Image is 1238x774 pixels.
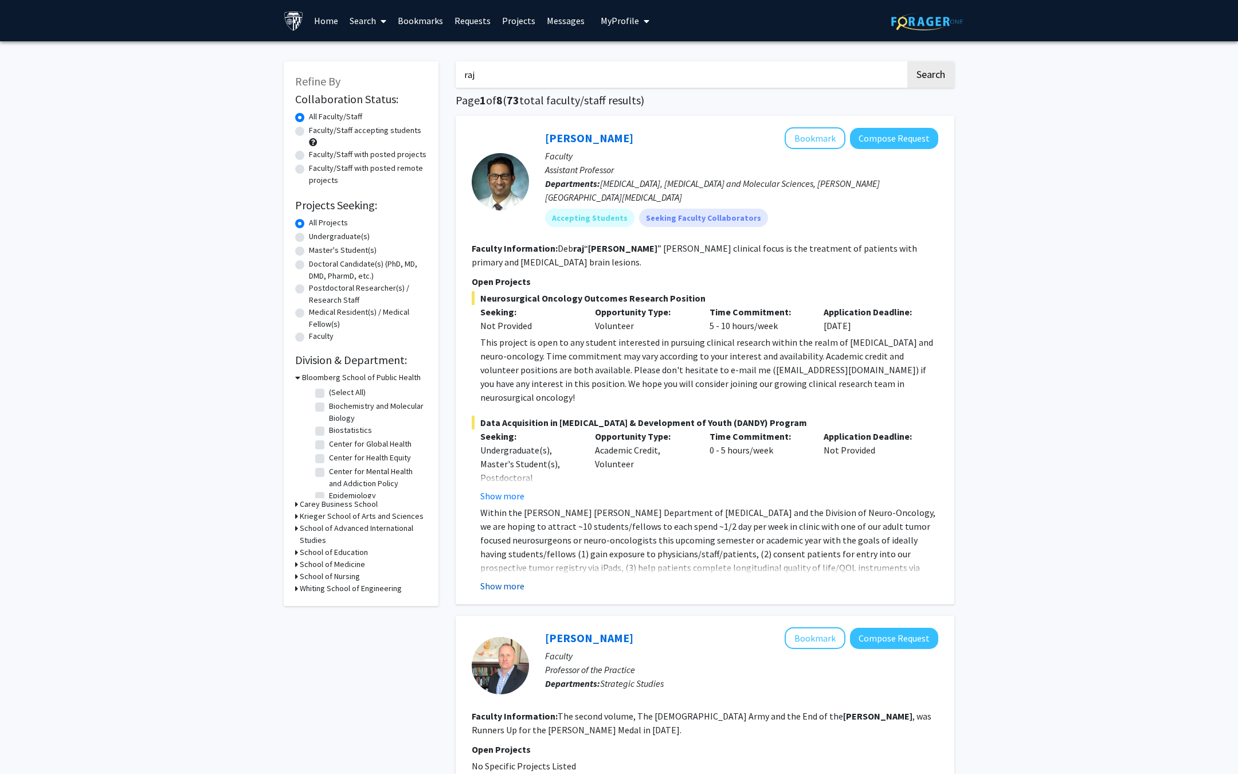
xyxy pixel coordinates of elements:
a: Bookmarks [392,1,449,41]
label: All Faculty/Staff [309,111,362,123]
div: Not Provided [815,429,930,503]
p: Seeking: [480,305,578,319]
span: Strategic Studies [600,678,664,689]
label: Master's Student(s) [309,244,377,256]
button: Show more [480,579,524,593]
label: Undergraduate(s) [309,230,370,243]
b: Faculty Information: [472,710,558,722]
span: Refine By [295,74,340,88]
fg-read-more: The second volume, The [DEMOGRAPHIC_DATA] Army and the End of the , was Runners Up for the [PERSO... [472,710,931,736]
button: Add Daniel Marston to Bookmarks [785,627,845,649]
a: Requests [449,1,496,41]
p: Faculty [545,649,938,663]
label: Postdoctoral Researcher(s) / Research Staff [309,282,427,306]
span: 8 [496,93,503,107]
label: Center for Mental Health and Addiction Policy [329,466,424,490]
span: No Specific Projects Listed [472,760,576,772]
b: raj [573,243,584,254]
b: [PERSON_NAME] [843,710,912,722]
b: [PERSON_NAME] [588,243,657,254]
h3: School of Nursing [300,570,360,583]
p: Open Projects [472,742,938,756]
label: Center for Global Health [329,438,412,450]
mat-chip: Seeking Faculty Collaborators [639,209,768,227]
p: Time Commitment: [710,429,807,443]
button: Compose Request to Raj Mukherjee [850,128,938,149]
a: [PERSON_NAME] [545,131,633,145]
span: [MEDICAL_DATA], [MEDICAL_DATA] and Molecular Sciences, [PERSON_NAME][GEOGRAPHIC_DATA][MEDICAL_DATA] [545,178,880,203]
a: [PERSON_NAME] [545,631,633,645]
h2: Division & Department: [295,353,427,367]
label: Faculty/Staff accepting students [309,124,421,136]
img: ForagerOne Logo [891,13,963,30]
iframe: Chat [9,722,49,765]
label: (Select All) [329,386,366,398]
label: Faculty [309,330,334,342]
label: Medical Resident(s) / Medical Fellow(s) [309,306,427,330]
button: Show more [480,489,524,503]
label: Faculty/Staff with posted projects [309,148,426,161]
p: Assistant Professor [545,163,938,177]
p: Time Commitment: [710,305,807,319]
input: Search Keywords [456,61,906,88]
h3: School of Education [300,546,368,558]
a: Messages [541,1,590,41]
b: Departments: [545,678,600,689]
div: [DATE] [815,305,930,333]
h1: Page of ( total faculty/staff results) [456,93,954,107]
a: Home [308,1,344,41]
div: Undergraduate(s), Master's Student(s), Postdoctoral Researcher(s) / Research Staff, Medical Resid... [480,443,578,540]
label: Center for Health Equity [329,452,411,464]
h2: Projects Seeking: [295,198,427,212]
div: Not Provided [480,319,578,333]
p: Opportunity Type: [595,305,692,319]
span: Data Acquisition in [MEDICAL_DATA] & Development of Youth (DANDY) Program [472,416,938,429]
div: Academic Credit, Volunteer [586,429,701,503]
h3: Krieger School of Arts and Sciences [300,510,424,522]
div: Volunteer [586,305,701,333]
b: Faculty Information: [472,243,558,254]
label: Biochemistry and Molecular Biology [329,400,424,424]
button: Compose Request to Daniel Marston [850,628,938,649]
p: Application Deadline: [824,305,921,319]
fg-read-more: Deb “ ” [PERSON_NAME] clinical focus is the treatment of patients with primary and [MEDICAL_DATA]... [472,243,917,268]
p: Professor of the Practice [545,663,938,677]
div: 5 - 10 hours/week [701,305,816,333]
b: Departments: [545,178,600,189]
h3: Bloomberg School of Public Health [302,372,421,384]
h3: Whiting School of Engineering [300,583,402,595]
p: Open Projects [472,275,938,288]
span: 1 [480,93,486,107]
span: 73 [507,93,519,107]
span: Neurosurgical Oncology Outcomes Research Position [472,291,938,305]
a: Search [344,1,392,41]
span: My Profile [601,15,639,26]
button: Add Raj Mukherjee to Bookmarks [785,127,845,149]
label: All Projects [309,217,348,229]
h3: School of Medicine [300,558,365,570]
p: Within the [PERSON_NAME] [PERSON_NAME] Department of [MEDICAL_DATA] and the Division of Neuro-Onc... [480,506,938,602]
button: Search [907,61,954,88]
h2: Collaboration Status: [295,92,427,106]
label: Epidemiology [329,490,376,502]
h3: Carey Business School [300,498,378,510]
p: Application Deadline: [824,429,921,443]
div: This project is open to any student interested in pursuing clinical research within the realm of ... [480,335,938,404]
img: Johns Hopkins University Logo [284,11,304,31]
mat-chip: Accepting Students [545,209,634,227]
label: Biostatistics [329,424,372,436]
h3: School of Advanced International Studies [300,522,427,546]
label: Doctoral Candidate(s) (PhD, MD, DMD, PharmD, etc.) [309,258,427,282]
label: Faculty/Staff with posted remote projects [309,162,427,186]
p: Opportunity Type: [595,429,692,443]
div: 0 - 5 hours/week [701,429,816,503]
p: Faculty [545,149,938,163]
p: Seeking: [480,429,578,443]
a: Projects [496,1,541,41]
